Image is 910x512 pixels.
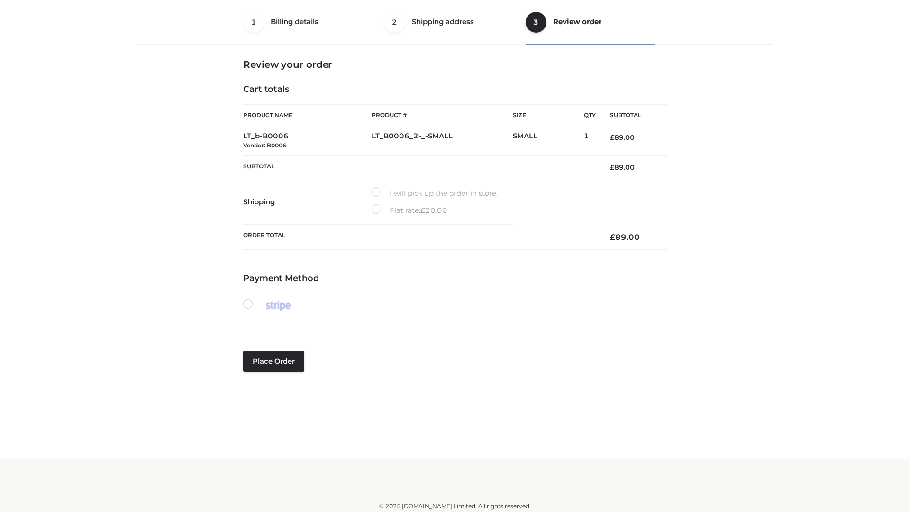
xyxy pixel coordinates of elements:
h4: Payment Method [243,274,667,284]
th: Shipping [243,179,372,225]
td: LT_b-B0006 [243,126,372,156]
span: £ [610,232,615,242]
bdi: 89.00 [610,232,640,242]
th: Qty [584,104,596,126]
button: Place order [243,351,304,372]
th: Subtotal [596,105,667,126]
td: LT_B0006_2-_-SMALL [372,126,513,156]
th: Product Name [243,104,372,126]
label: I will pick up the order in store. [372,187,498,200]
th: Size [513,105,579,126]
span: £ [610,133,614,142]
small: Vendor: B0006 [243,142,286,149]
th: Subtotal [243,155,596,179]
bdi: 20.00 [420,206,447,215]
label: Flat rate: [372,204,447,217]
th: Product # [372,104,513,126]
div: © 2025 [DOMAIN_NAME] Limited. All rights reserved. [141,502,769,511]
td: SMALL [513,126,584,156]
bdi: 89.00 [610,133,635,142]
td: 1 [584,126,596,156]
span: £ [610,163,614,172]
h3: Review your order [243,59,667,70]
th: Order Total [243,225,596,250]
span: £ [420,206,425,215]
h4: Cart totals [243,84,667,95]
bdi: 89.00 [610,163,635,172]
